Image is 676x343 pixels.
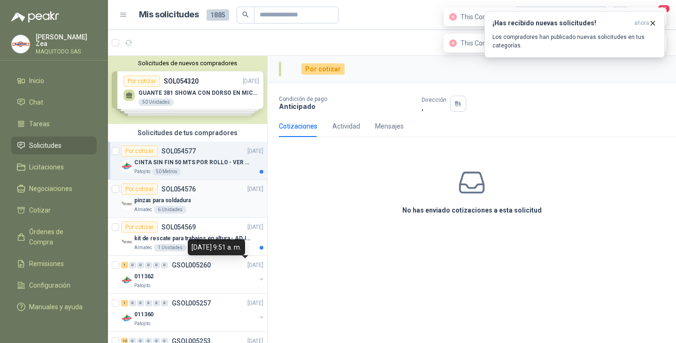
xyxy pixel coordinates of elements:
[188,239,245,255] div: [DATE] 9:51 a. m.
[648,7,665,23] button: 12
[29,302,83,312] span: Manuales y ayuda
[247,299,263,308] p: [DATE]
[29,119,50,129] span: Tareas
[121,236,132,248] img: Company Logo
[29,227,88,247] span: Órdenes de Compra
[634,19,649,27] span: ahora
[129,300,136,306] div: 0
[29,259,64,269] span: Remisiones
[121,145,158,157] div: Por cotizar
[154,244,186,252] div: 1 Unidades
[29,97,43,107] span: Chat
[108,218,267,256] a: Por cotizarSOL054569[DATE] Company Logokit de rescate para trabajos en altura - ADJUNTAR FICHA TE...
[121,183,158,195] div: Por cotizar
[11,223,97,251] a: Órdenes de Compra
[492,33,657,50] p: Los compradores han publicado nuevas solicitudes en tus categorías.
[121,300,128,306] div: 1
[492,19,630,27] h3: ¡Has recibido nuevas solicitudes!
[134,282,150,290] p: Patojito
[145,300,152,306] div: 0
[137,300,144,306] div: 0
[121,259,265,290] a: 1 0 0 0 0 0 GSOL005260[DATE] Company Logo011362Patojito
[137,262,144,268] div: 0
[154,206,186,213] div: 6 Unidades
[11,298,97,316] a: Manuales y ayuda
[484,11,665,58] button: ¡Has recibido nuevas solicitudes!ahora Los compradores han publicado nuevas solicitudes en tus ca...
[461,39,661,47] span: This Company does not have any categories of the given categories
[153,262,160,268] div: 0
[161,224,196,230] p: SOL054569
[449,39,457,47] span: close-circle
[161,300,168,306] div: 0
[134,158,251,167] p: CINTA SIN FIN 50 MTS POR ROLLO - VER DOC ADJUNTO
[134,310,154,319] p: 011360
[145,262,152,268] div: 0
[129,262,136,268] div: 0
[108,56,267,124] div: Solicitudes de nuevos compradoresPor cotizarSOL054320[DATE] GUANTE 381 SHOWA CON DORSO EN MICROFI...
[36,49,97,54] p: MAQUITODO SAS
[11,11,59,23] img: Logo peakr
[657,4,670,13] span: 12
[121,313,132,324] img: Company Logo
[247,261,263,270] p: [DATE]
[11,137,97,154] a: Solicitudes
[172,262,211,268] p: GSOL005260
[11,115,97,133] a: Tareas
[36,34,97,47] p: [PERSON_NAME] Zea
[247,147,263,156] p: [DATE]
[161,262,168,268] div: 0
[161,148,196,154] p: SOL054577
[461,13,661,21] span: This Company does not have any categories of the given categories
[108,124,267,142] div: Solicitudes de tus compradores
[121,160,132,172] img: Company Logo
[11,72,97,90] a: Inicio
[375,121,404,131] div: Mensajes
[121,262,128,268] div: 1
[134,234,251,243] p: kit de rescate para trabajos en altura - ADJUNTAR FICHA TECNICA
[449,13,457,21] span: close-circle
[121,274,132,286] img: Company Logo
[108,142,267,180] a: Por cotizarSOL054577[DATE] Company LogoCINTA SIN FIN 50 MTS POR ROLLO - VER DOC ADJUNTOPatojito50...
[242,11,249,18] span: search
[134,168,150,175] p: Patojito
[301,63,345,75] div: Por cotizar
[247,185,263,194] p: [DATE]
[29,76,44,86] span: Inicio
[153,300,160,306] div: 0
[134,320,150,328] p: Patojito
[29,140,61,151] span: Solicitudes
[422,103,446,111] p: ,
[29,205,51,215] span: Cotizar
[247,223,263,232] p: [DATE]
[134,272,154,281] p: 011362
[402,205,542,215] h3: No has enviado cotizaciones a esta solicitud
[139,8,199,22] h1: Mis solicitudes
[29,280,70,290] span: Configuración
[152,168,181,175] div: 50 Metros
[422,97,446,103] p: Dirección
[279,102,414,110] p: Anticipado
[279,96,414,102] p: Condición de pago
[121,198,132,210] img: Company Logo
[112,60,263,67] button: Solicitudes de nuevos compradores
[121,297,265,328] a: 1 0 0 0 0 0 GSOL005257[DATE] Company Logo011360Patojito
[172,300,211,306] p: GSOL005257
[11,276,97,294] a: Configuración
[108,180,267,218] a: Por cotizarSOL054576[DATE] Company Logopinzas para soldaduraAlmatec6 Unidades
[332,121,360,131] div: Actividad
[29,162,64,172] span: Licitaciones
[161,186,196,192] p: SOL054576
[11,201,97,219] a: Cotizar
[29,183,72,194] span: Negociaciones
[207,9,229,21] span: 1885
[11,180,97,198] a: Negociaciones
[279,121,317,131] div: Cotizaciones
[121,221,158,233] div: Por cotizar
[134,206,152,213] p: Almatec
[11,93,97,111] a: Chat
[12,35,30,53] img: Company Logo
[11,255,97,273] a: Remisiones
[134,244,152,252] p: Almatec
[134,196,191,205] p: pinzas para soldadura
[11,158,97,176] a: Licitaciones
